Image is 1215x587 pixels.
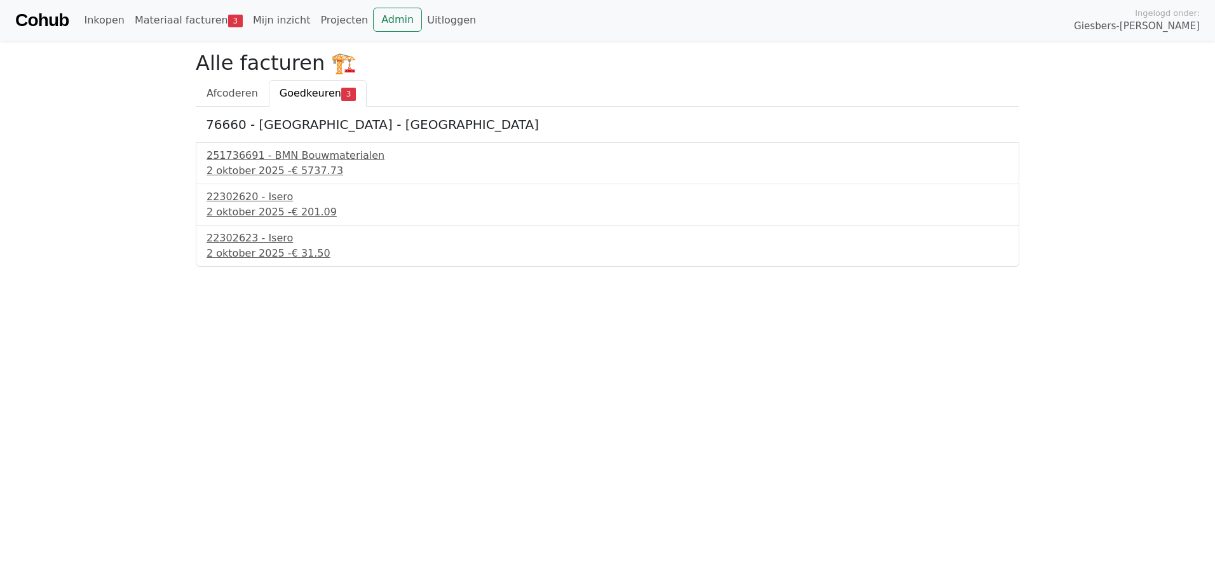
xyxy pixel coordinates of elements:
a: Cohub [15,5,69,36]
div: 2 oktober 2025 - [207,205,1008,220]
div: 251736691 - BMN Bouwmaterialen [207,148,1008,163]
a: 251736691 - BMN Bouwmaterialen2 oktober 2025 -€ 5737.73 [207,148,1008,179]
h5: 76660 - [GEOGRAPHIC_DATA] - [GEOGRAPHIC_DATA] [206,117,1009,132]
div: 2 oktober 2025 - [207,246,1008,261]
a: 22302620 - Isero2 oktober 2025 -€ 201.09 [207,189,1008,220]
a: Inkopen [79,8,129,33]
span: € 5737.73 [292,165,343,177]
span: Afcoderen [207,87,258,99]
span: Goedkeuren [280,87,341,99]
a: Admin [373,8,422,32]
div: 22302623 - Isero [207,231,1008,246]
div: 2 oktober 2025 - [207,163,1008,179]
span: Giesbers-[PERSON_NAME] [1074,19,1200,34]
a: Mijn inzicht [248,8,316,33]
span: € 31.50 [292,247,330,259]
span: € 201.09 [292,206,337,218]
a: Uitloggen [422,8,481,33]
a: Afcoderen [196,80,269,107]
a: Projecten [315,8,373,33]
h2: Alle facturen 🏗️ [196,51,1019,75]
a: Goedkeuren3 [269,80,367,107]
div: 22302620 - Isero [207,189,1008,205]
span: 3 [228,15,243,27]
span: Ingelogd onder: [1135,7,1200,19]
a: Materiaal facturen3 [130,8,248,33]
a: 22302623 - Isero2 oktober 2025 -€ 31.50 [207,231,1008,261]
span: 3 [341,88,356,100]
